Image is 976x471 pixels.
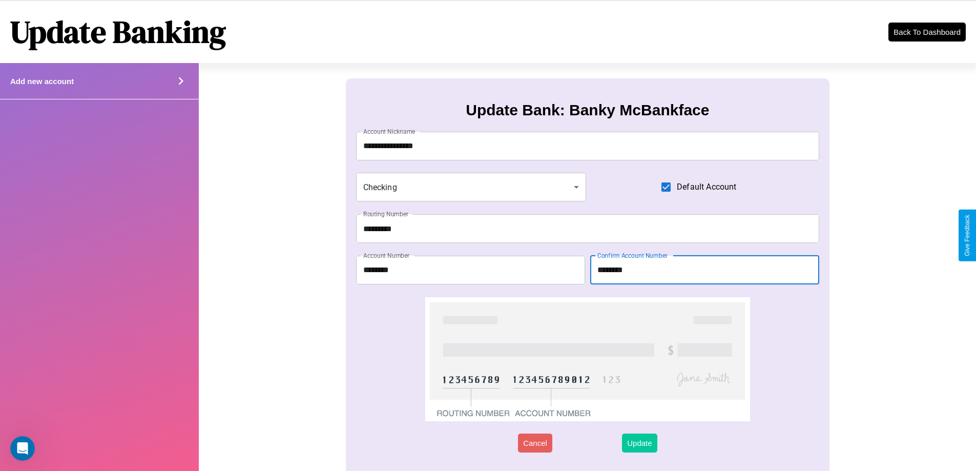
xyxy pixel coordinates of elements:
span: Default Account [677,181,736,193]
iframe: Intercom live chat [10,436,35,461]
label: Account Number [363,251,409,260]
div: Give Feedback [964,215,971,256]
label: Confirm Account Number [597,251,668,260]
div: Checking [356,173,587,201]
h4: Add new account [10,77,74,86]
h1: Update Banking [10,11,226,53]
label: Routing Number [363,210,408,218]
button: Update [622,434,657,453]
label: Account Nickname [363,127,416,136]
button: Back To Dashboard [888,23,966,42]
h3: Update Bank: Banky McBankface [466,101,709,119]
button: Cancel [518,434,552,453]
img: check [425,297,750,421]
